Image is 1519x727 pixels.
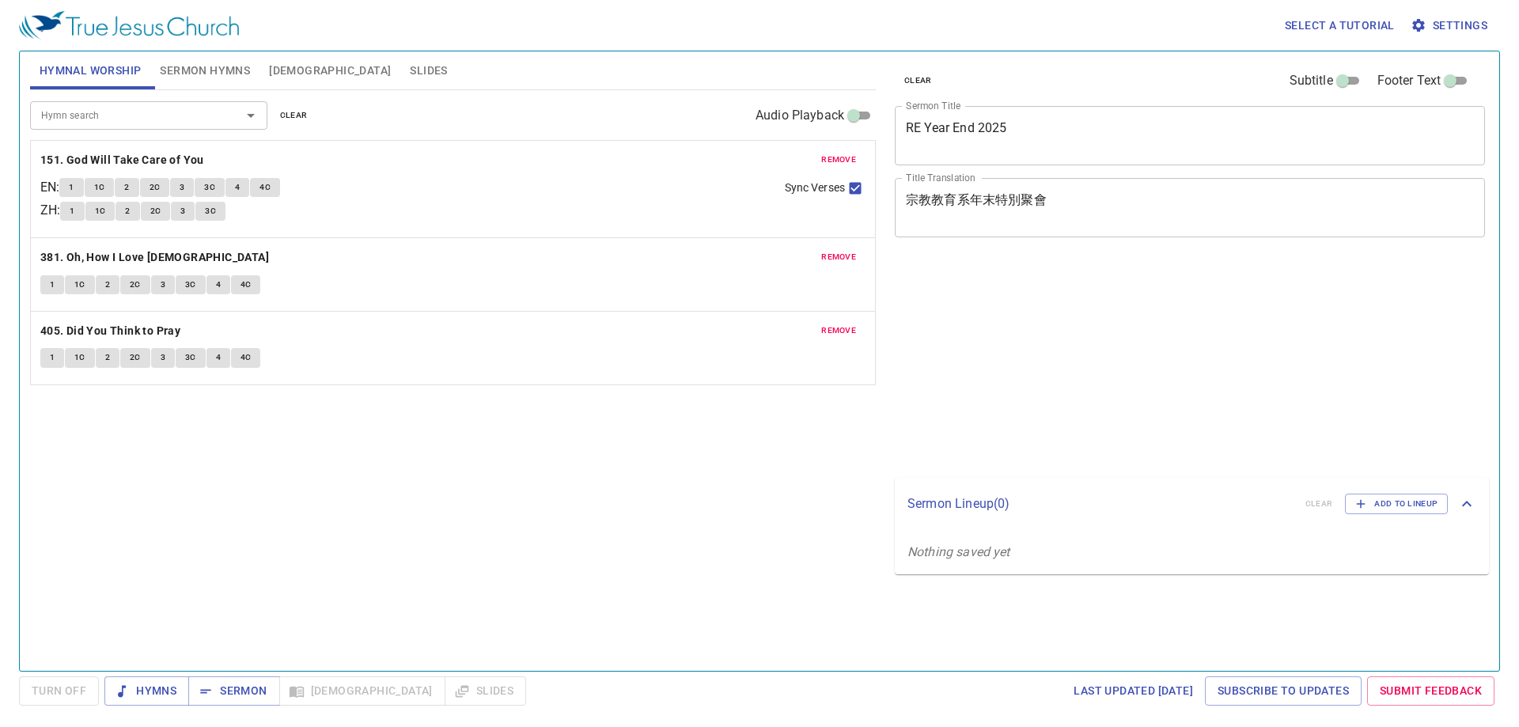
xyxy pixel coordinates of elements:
[105,350,110,365] span: 2
[19,11,239,40] img: True Jesus Church
[1067,676,1199,706] a: Last updated [DATE]
[1377,71,1441,90] span: Footer Text
[130,278,141,292] span: 2C
[40,321,180,341] b: 405. Did You Think to Pray
[1285,16,1395,36] span: Select a tutorial
[40,178,59,197] p: EN :
[40,61,142,81] span: Hymnal Worship
[151,275,175,294] button: 3
[1278,11,1401,40] button: Select a tutorial
[241,350,252,365] span: 4C
[180,180,184,195] span: 3
[195,202,225,221] button: 3C
[115,178,138,197] button: 2
[96,275,119,294] button: 2
[60,202,84,221] button: 1
[410,61,447,81] span: Slides
[785,180,845,196] span: Sync Verses
[1345,494,1448,514] button: Add to Lineup
[206,348,230,367] button: 4
[124,180,129,195] span: 2
[907,544,1010,559] i: Nothing saved yet
[96,348,119,367] button: 2
[1380,681,1482,701] span: Submit Feedback
[904,74,932,88] span: clear
[271,106,317,125] button: clear
[812,248,866,267] button: remove
[125,204,130,218] span: 2
[50,278,55,292] span: 1
[235,180,240,195] span: 4
[240,104,262,127] button: Open
[259,180,271,195] span: 4C
[70,204,74,218] span: 1
[170,178,194,197] button: 3
[161,278,165,292] span: 3
[120,275,150,294] button: 2C
[812,150,866,169] button: remove
[40,248,269,267] b: 381. Oh, How I Love [DEMOGRAPHIC_DATA]
[140,178,170,197] button: 2C
[65,275,95,294] button: 1C
[201,681,267,701] span: Sermon
[95,204,106,218] span: 1C
[116,202,139,221] button: 2
[906,120,1474,150] textarea: RE Year End 2025
[188,676,279,706] button: Sermon
[204,180,215,195] span: 3C
[231,275,261,294] button: 4C
[1414,16,1487,36] span: Settings
[907,494,1293,513] p: Sermon Lineup ( 0 )
[205,204,216,218] span: 3C
[40,321,184,341] button: 405. Did You Think to Pray
[40,248,272,267] button: 381. Oh, How I Love [DEMOGRAPHIC_DATA]
[906,192,1474,222] textarea: 宗教教育系年末特別聚會
[104,676,189,706] button: Hymns
[150,180,161,195] span: 2C
[1218,681,1349,701] span: Subscribe to Updates
[40,348,64,367] button: 1
[85,202,116,221] button: 1C
[40,275,64,294] button: 1
[821,324,856,338] span: remove
[74,278,85,292] span: 1C
[1367,676,1494,706] a: Submit Feedback
[888,254,1369,472] iframe: from-child
[105,278,110,292] span: 2
[812,321,866,340] button: remove
[185,350,196,365] span: 3C
[69,180,74,195] span: 1
[895,478,1489,530] div: Sermon Lineup(0)clearAdd to Lineup
[151,348,175,367] button: 3
[756,106,844,125] span: Audio Playback
[130,350,141,365] span: 2C
[206,275,230,294] button: 4
[120,348,150,367] button: 2C
[195,178,225,197] button: 3C
[180,204,185,218] span: 3
[821,153,856,167] span: remove
[161,350,165,365] span: 3
[94,180,105,195] span: 1C
[171,202,195,221] button: 3
[185,278,196,292] span: 3C
[231,348,261,367] button: 4C
[150,204,161,218] span: 2C
[50,350,55,365] span: 1
[65,348,95,367] button: 1C
[141,202,171,221] button: 2C
[269,61,391,81] span: [DEMOGRAPHIC_DATA]
[821,250,856,264] span: remove
[85,178,115,197] button: 1C
[40,150,206,170] button: 151. God Will Take Care of You
[1290,71,1333,90] span: Subtitle
[59,178,83,197] button: 1
[250,178,280,197] button: 4C
[241,278,252,292] span: 4C
[40,201,60,220] p: ZH :
[40,150,204,170] b: 151. God Will Take Care of You
[117,681,176,701] span: Hymns
[1074,681,1193,701] span: Last updated [DATE]
[895,71,941,90] button: clear
[1355,497,1438,511] span: Add to Lineup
